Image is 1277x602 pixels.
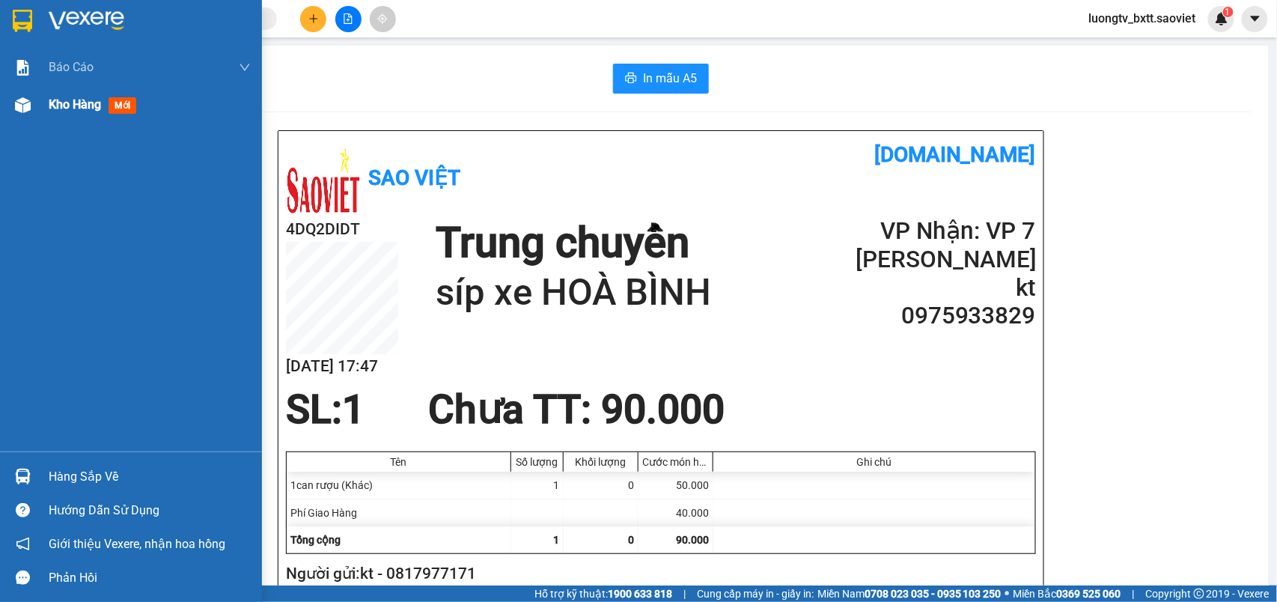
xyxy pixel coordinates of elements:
[856,274,1036,302] h2: kt
[613,64,709,94] button: printerIn mẫu A5
[16,537,30,551] span: notification
[1133,586,1135,602] span: |
[15,60,31,76] img: solution-icon
[300,6,326,32] button: plus
[49,97,101,112] span: Kho hàng
[567,456,634,468] div: Khối lượng
[1005,591,1010,597] span: ⚪️
[286,354,398,379] h2: [DATE] 17:47
[49,466,251,488] div: Hàng sắp về
[683,586,686,602] span: |
[239,61,251,73] span: down
[638,499,713,526] div: 40.000
[676,534,709,546] span: 90.000
[1249,12,1262,25] span: caret-down
[49,499,251,522] div: Hướng dẫn sử dụng
[335,6,362,32] button: file-add
[642,456,709,468] div: Cước món hàng
[370,6,396,32] button: aim
[856,302,1036,330] h2: 0975933829
[16,571,30,585] span: message
[286,142,361,217] img: logo.jpg
[436,269,711,317] h1: síp xe HOÀ BÌNH
[342,386,365,433] span: 1
[625,72,637,86] span: printer
[15,97,31,113] img: warehouse-icon
[717,456,1031,468] div: Ghi chú
[343,13,353,24] span: file-add
[49,535,225,553] span: Giới thiệu Vexere, nhận hoa hồng
[628,534,634,546] span: 0
[286,217,398,242] h2: 4DQ2DIDT
[1223,7,1234,17] sup: 1
[13,10,32,32] img: logo-vxr
[49,58,94,76] span: Báo cáo
[1242,6,1268,32] button: caret-down
[1215,12,1228,25] img: icon-new-feature
[1057,588,1121,600] strong: 0369 525 060
[697,586,814,602] span: Cung cấp máy in - giấy in:
[564,472,638,499] div: 0
[1077,9,1208,28] span: luongtv_bxtt.saoviet
[286,386,342,433] span: SL:
[856,217,1036,274] h2: VP Nhận: VP 7 [PERSON_NAME]
[16,503,30,517] span: question-circle
[1014,586,1121,602] span: Miền Bắc
[534,586,672,602] span: Hỗ trợ kỹ thuật:
[15,469,31,484] img: warehouse-icon
[419,387,734,432] div: Chưa TT : 90.000
[109,97,136,114] span: mới
[290,534,341,546] span: Tổng cộng
[865,588,1002,600] strong: 0708 023 035 - 0935 103 250
[1225,7,1231,17] span: 1
[290,456,507,468] div: Tên
[1194,589,1204,599] span: copyright
[643,69,697,88] span: In mẫu A5
[608,588,672,600] strong: 1900 633 818
[49,567,251,589] div: Phản hồi
[377,13,388,24] span: aim
[287,472,511,499] div: 1can rượu (Khác)
[308,13,319,24] span: plus
[515,456,559,468] div: Số lượng
[553,534,559,546] span: 1
[817,586,1002,602] span: Miền Nam
[436,217,711,269] h1: Trung chuyển
[286,562,1030,586] h2: Người gửi: kt - 0817977171
[511,472,564,499] div: 1
[638,472,713,499] div: 50.000
[874,142,1036,167] b: [DOMAIN_NAME]
[287,499,511,526] div: Phí Giao Hàng
[368,165,460,190] b: Sao Việt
